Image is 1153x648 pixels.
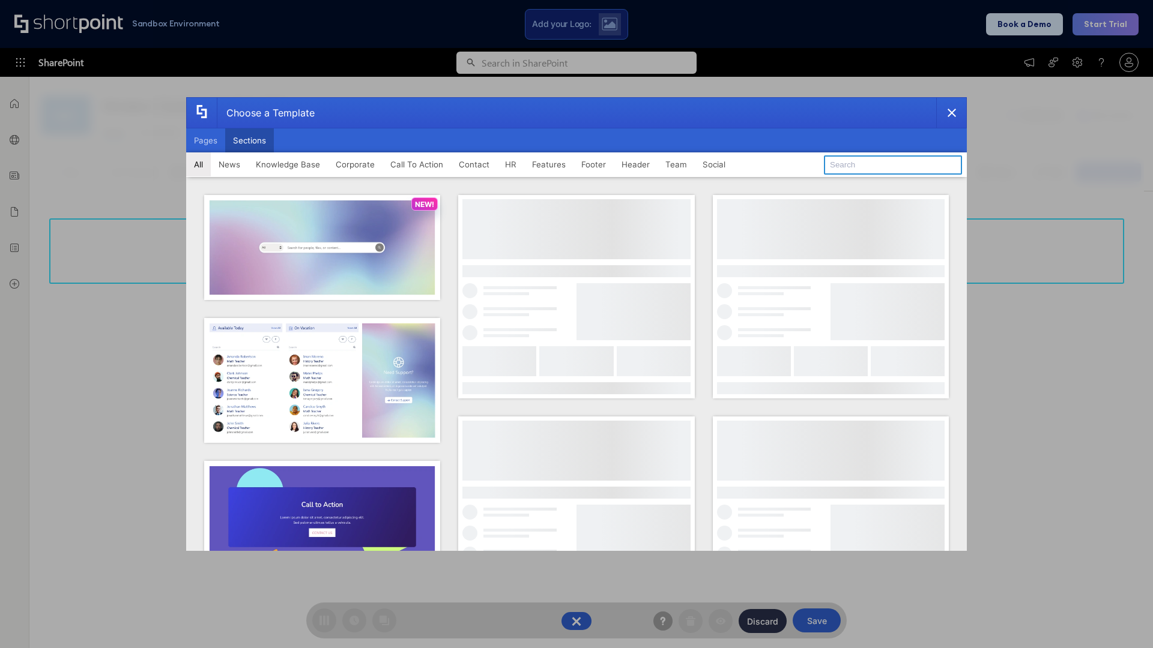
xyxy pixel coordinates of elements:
div: Choose a Template [217,98,315,128]
input: Search [824,155,962,175]
button: News [211,152,248,176]
button: All [186,152,211,176]
button: Features [524,152,573,176]
button: Knowledge Base [248,152,328,176]
button: Call To Action [383,152,451,176]
iframe: Chat Widget [1093,590,1153,648]
button: Header [614,152,658,176]
button: Corporate [328,152,383,176]
div: template selector [186,97,967,551]
button: Social [695,152,733,176]
button: Footer [573,152,614,176]
button: Contact [451,152,497,176]
p: NEW! [415,200,434,209]
button: Team [658,152,695,176]
button: Pages [186,128,225,152]
button: HR [497,152,524,176]
button: Sections [225,128,274,152]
